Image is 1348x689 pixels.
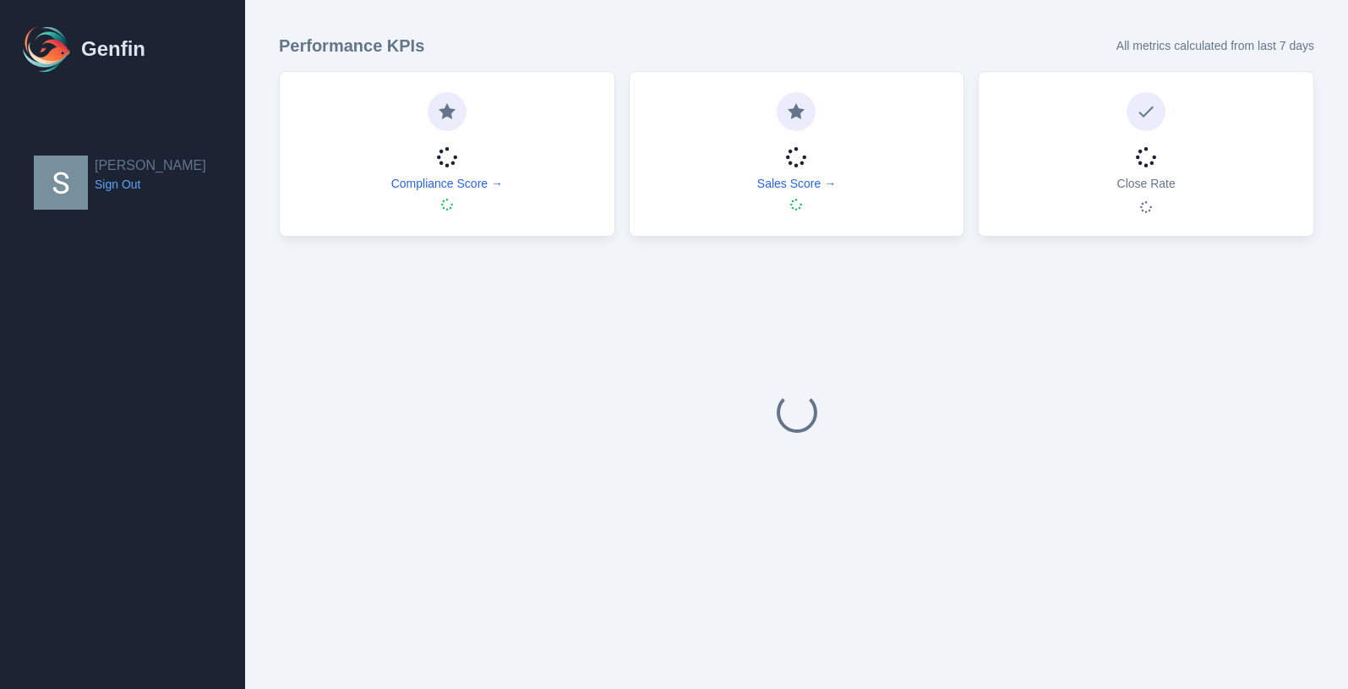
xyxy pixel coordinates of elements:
a: Sales Score → [757,175,836,192]
img: Logo [20,22,74,76]
h3: Performance KPIs [279,34,424,57]
p: All metrics calculated from last 7 days [1116,37,1314,54]
p: Close Rate [1117,175,1176,192]
img: Savannah Sherard [34,156,88,210]
h2: [PERSON_NAME] [95,156,206,176]
h1: Genfin [81,36,145,63]
a: Sign Out [95,176,206,193]
a: Compliance Score → [391,175,503,192]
